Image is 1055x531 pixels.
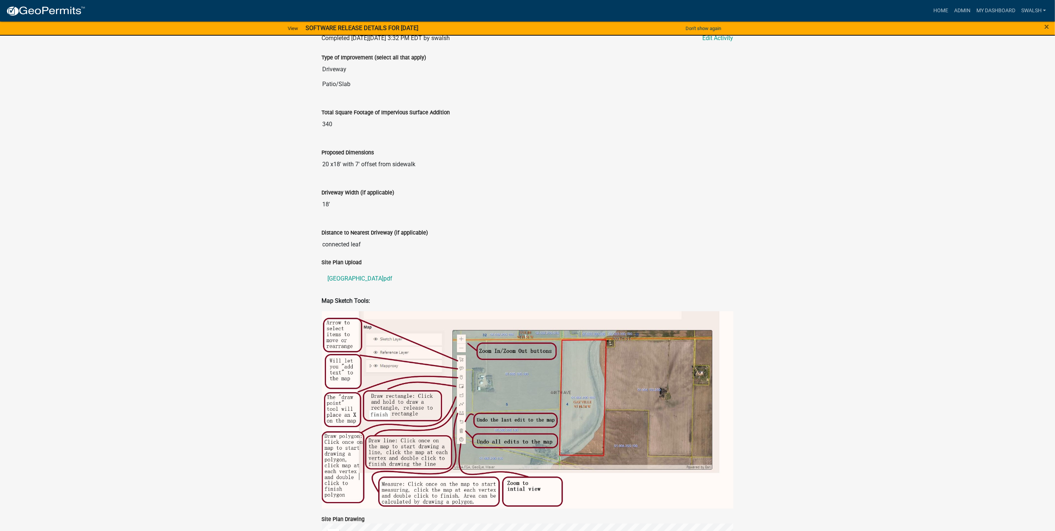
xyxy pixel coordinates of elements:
a: swalsh [1018,4,1049,18]
img: Map_Sketch_Tools_5d18b079-ef29-4aad-8fe7-501e80542528.jpg [322,311,733,509]
span: Completed [DATE][DATE] 3:32 PM EDT by swalsh [322,35,450,42]
a: Edit Activity [703,34,733,43]
label: Total Square Footage of Impervious Surface Addition [322,110,450,115]
span: × [1045,22,1049,32]
label: Distance to Nearest Driveway (if applicable) [322,230,428,236]
button: Close [1045,22,1049,31]
a: [GEOGRAPHIC_DATA]pdf [322,270,733,288]
label: Proposed Dimensions [322,150,374,155]
strong: Map Sketch Tools: [322,297,370,304]
label: Driveway Width (if applicable) [322,190,395,196]
a: My Dashboard [973,4,1018,18]
a: Home [930,4,951,18]
label: Type of Improvement (select all that apply) [322,55,426,60]
strong: SOFTWARE RELEASE DETAILS FOR [DATE] [306,24,418,32]
label: Site Plan Drawing [322,517,365,522]
button: Don't show again [683,22,724,35]
a: Admin [951,4,973,18]
a: View [285,22,301,35]
label: Site Plan Upload [322,260,362,265]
